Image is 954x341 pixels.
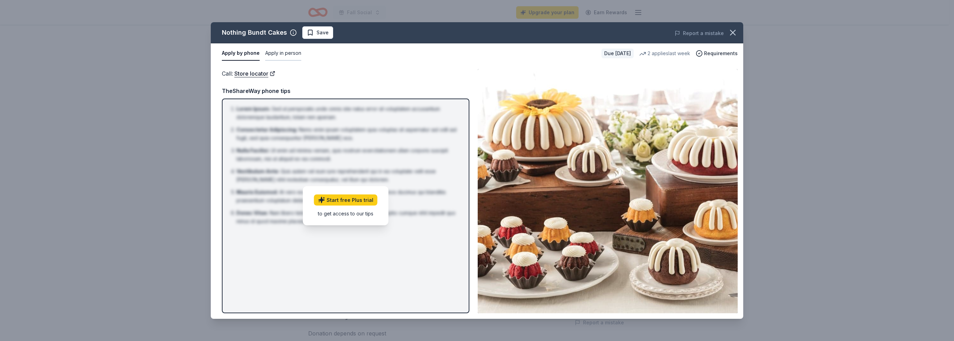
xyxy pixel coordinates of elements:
span: Save [316,28,329,37]
button: Save [302,26,333,39]
span: Mauris Euismod : [236,189,278,195]
li: At vero eos et accusamus et iusto odio dignissimos ducimus qui blanditiis praesentium voluptatum ... [236,188,459,205]
div: Call : [222,69,469,78]
div: TheShareWay phone tips [222,86,469,95]
span: Vestibulum Ante : [236,168,279,174]
li: Quis autem vel eum iure reprehenderit qui in ea voluptate velit esse [PERSON_NAME] nihil molestia... [236,167,459,184]
span: Lorem Ipsum : [236,106,270,112]
li: Nemo enim ipsam voluptatem quia voluptas sit aspernatur aut odit aut fugit, sed quia consequuntur... [236,126,459,142]
span: Consectetur Adipiscing : [236,127,297,133]
button: Apply in person [265,46,301,61]
div: Due [DATE] [601,49,634,58]
span: Nulla Facilisi : [236,147,269,153]
a: Start free Plus trial [314,195,378,206]
div: Nothing Bundt Cakes [222,27,287,38]
button: Apply by phone [222,46,260,61]
li: Nam libero tempore, cum soluta nobis est eligendi optio cumque nihil impedit quo minus id quod ma... [236,209,459,225]
button: Requirements [696,49,738,58]
div: to get access to our tips [314,210,378,217]
span: Requirements [704,49,738,58]
button: Report a mistake [675,29,724,37]
li: Ut enim ad minima veniam, quis nostrum exercitationem ullam corporis suscipit laboriosam, nisi ut... [236,146,459,163]
li: Sed ut perspiciatis unde omnis iste natus error sit voluptatem accusantium doloremque laudantium,... [236,105,459,121]
img: Image for Nothing Bundt Cakes [478,69,738,313]
div: 2 applies last week [639,49,690,58]
a: Store locator [234,69,275,78]
span: Donec Vitae : [236,210,268,216]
